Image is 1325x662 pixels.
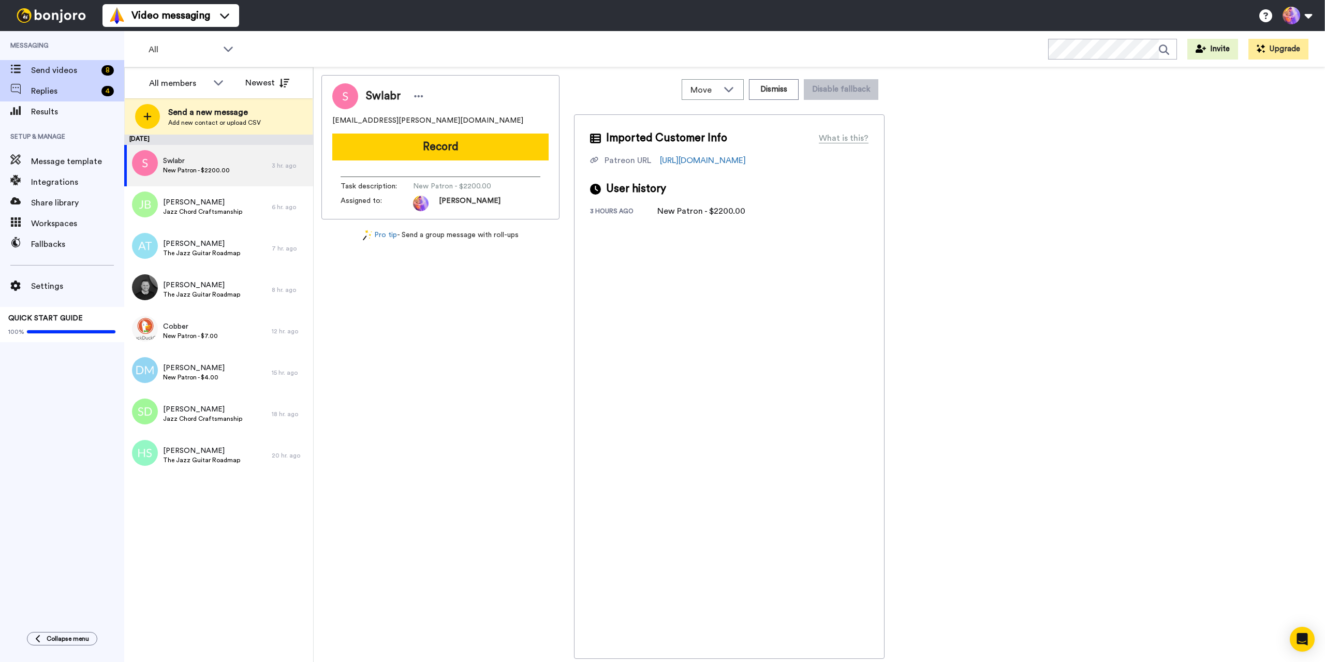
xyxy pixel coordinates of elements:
div: 7 hr. ago [272,244,308,253]
span: Settings [31,280,124,292]
div: 20 hr. ago [272,451,308,460]
span: New Patron - $4.00 [163,373,225,381]
span: User history [606,181,666,197]
span: [PERSON_NAME] [163,446,240,456]
div: 6 hr. ago [272,203,308,211]
span: All [149,43,218,56]
a: Pro tip [363,230,397,241]
span: [PERSON_NAME] [163,404,242,415]
span: 100% [8,328,24,336]
span: Jazz Chord Craftsmanship [163,208,242,216]
img: 08bad272-88a8-4b98-bff2-9b3ccb00053b.jpg [132,274,158,300]
span: Video messaging [131,8,210,23]
img: sd.png [132,399,158,424]
img: s.png [132,150,158,176]
span: [PERSON_NAME] [163,363,225,373]
span: Send videos [31,64,97,77]
span: Collapse menu [47,635,89,643]
div: 3 hr. ago [272,161,308,170]
span: Assigned to: [341,196,413,211]
span: Replies [31,85,97,97]
div: Patreon URL [605,154,651,167]
span: New Patron - $7.00 [163,332,218,340]
div: All members [149,77,208,90]
span: Integrations [31,176,124,188]
img: magic-wand.svg [363,230,372,241]
span: Move [690,84,718,96]
img: dm.png [132,357,158,383]
span: Workspaces [31,217,124,230]
img: 5dbf1545-c8e5-46b7-861c-e4a66cafc142.jpg [132,316,158,342]
button: Dismiss [749,79,799,100]
span: Share library [31,197,124,209]
span: Fallbacks [31,238,124,251]
span: Message template [31,155,124,168]
button: Upgrade [1248,39,1308,60]
div: - Send a group message with roll-ups [321,230,560,241]
div: 18 hr. ago [272,410,308,418]
img: at.png [132,233,158,259]
div: 3 hours ago [590,207,657,217]
span: Imported Customer Info [606,130,727,146]
span: [PERSON_NAME] [163,280,240,290]
img: vm-color.svg [109,7,125,24]
button: Disable fallback [804,79,878,100]
span: [EMAIL_ADDRESS][PERSON_NAME][DOMAIN_NAME] [332,115,523,126]
button: Record [332,134,549,160]
span: [PERSON_NAME] [163,239,240,249]
div: 8 [101,65,114,76]
div: Open Intercom Messenger [1290,627,1315,652]
div: 15 hr. ago [272,369,308,377]
div: 12 hr. ago [272,327,308,335]
button: Collapse menu [27,632,97,645]
span: Task description : [341,181,413,192]
a: [URL][DOMAIN_NAME] [660,156,746,165]
span: [PERSON_NAME] [163,197,242,208]
button: Invite [1187,39,1238,60]
div: New Patron - $2200.00 [657,205,745,217]
button: Newest [238,72,297,93]
img: photo.jpg [413,196,429,211]
span: Send a new message [168,106,261,119]
span: Cobber [163,321,218,332]
span: [PERSON_NAME] [439,196,500,211]
span: Swlabr [163,156,230,166]
span: The Jazz Guitar Roadmap [163,456,240,464]
img: bj-logo-header-white.svg [12,8,90,23]
span: The Jazz Guitar Roadmap [163,290,240,299]
span: New Patron - $2200.00 [163,166,230,174]
div: 4 [101,86,114,96]
img: hs.png [132,440,158,466]
span: Swlabr [366,89,401,104]
span: Jazz Chord Craftsmanship [163,415,242,423]
span: Add new contact or upload CSV [168,119,261,127]
div: What is this? [819,132,868,144]
span: The Jazz Guitar Roadmap [163,249,240,257]
div: [DATE] [124,135,313,145]
img: jb.png [132,192,158,217]
div: 8 hr. ago [272,286,308,294]
span: QUICK START GUIDE [8,315,83,322]
span: Results [31,106,124,118]
span: New Patron - $2200.00 [413,181,511,192]
img: Image of Swlabr [332,83,358,109]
